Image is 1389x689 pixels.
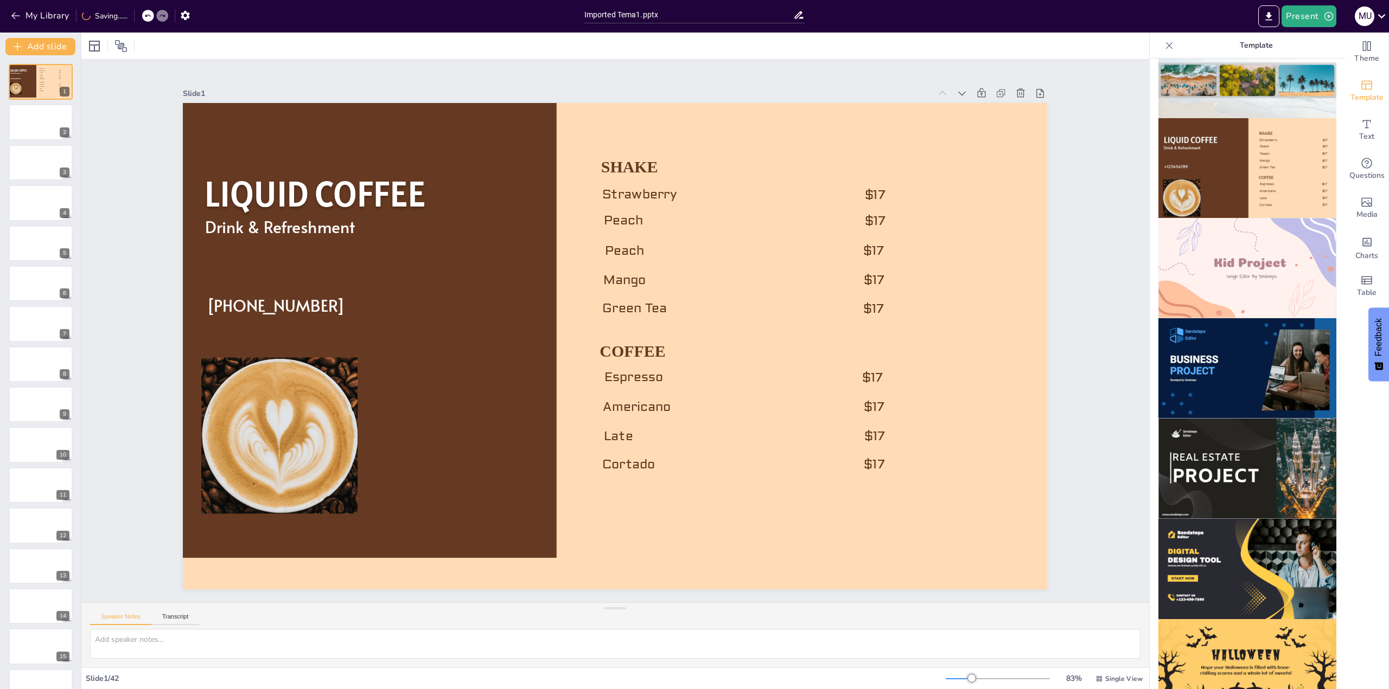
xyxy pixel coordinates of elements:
div: 12 [56,531,69,540]
span: Late [604,428,633,444]
div: Add a table [1345,267,1388,306]
span: SHAKE [40,68,44,69]
div: 83 % [1061,673,1087,684]
span: [PHONE_NUMBER] [10,78,21,80]
span: Cortado [40,90,43,91]
div: Slide 1 [183,88,931,99]
button: My Library [8,7,74,24]
span: $17 [864,399,884,415]
img: thumb-7.png [1158,18,1336,118]
span: Charts [1355,250,1378,262]
div: M U [1355,7,1374,26]
span: Peach [40,74,43,75]
span: LIQUID COFFEE [205,170,425,216]
div: 10 [56,450,69,460]
div: 6 [60,288,69,298]
span: $17 [864,273,884,288]
div: 4 [9,185,73,221]
div: 12 [9,507,73,543]
div: Add charts and graphs [1345,228,1388,267]
span: $17 [59,88,61,89]
div: 9 [9,387,73,422]
span: Theme [1354,53,1379,65]
span: Strawberry [40,70,45,71]
img: thumb-12.png [1158,519,1336,619]
span: Questions [1349,170,1385,182]
button: M U [1355,5,1374,27]
span: $17 [59,83,61,85]
span: Cortado [602,457,655,473]
span: Strawberry [602,187,677,203]
input: Insert title [584,7,794,23]
div: 1 [60,87,69,96]
p: Template [1178,33,1334,59]
span: $17 [863,243,884,259]
span: Espresso [40,83,44,85]
div: 7 [60,329,69,339]
span: $17 [863,301,884,317]
span: $17 [862,370,883,386]
span: Media [1356,209,1378,221]
span: Position [114,40,128,53]
div: 1 [9,64,73,100]
div: Add text boxes [1345,111,1388,150]
span: Green Tea [40,79,44,80]
span: $17 [865,213,885,229]
div: 9 [60,409,69,419]
div: 3 [9,145,73,181]
div: 11 [56,490,69,500]
button: Transcript [151,613,200,625]
div: 13 [56,571,69,581]
div: 13 [9,548,73,584]
div: 14 [9,588,73,624]
span: Single View [1105,674,1143,683]
div: 10 [9,427,73,462]
span: Table [1357,287,1377,299]
div: 8 [9,346,73,382]
div: Saving...... [82,11,128,21]
img: thumb-8.png [1158,118,1336,218]
button: Export to PowerPoint [1258,5,1279,27]
img: thumb-11.png [1158,418,1336,519]
div: 8 [60,369,69,379]
span: $17 [864,456,884,472]
div: 5 [9,226,73,261]
span: COFFEE [600,342,665,360]
span: Late [40,88,42,89]
span: LIQUID COFFEE [10,69,27,72]
div: 11 [9,467,73,503]
div: Add ready made slides [1345,72,1388,111]
div: 3 [60,168,69,177]
span: $17 [59,86,61,87]
span: Espresso [604,370,663,385]
span: Peach [604,213,643,228]
div: Layout [86,37,103,55]
div: 14 [56,611,69,621]
img: thumb-9.png [1158,218,1336,318]
button: Speaker Notes [90,613,151,625]
span: Americano [40,86,44,87]
span: Peach [40,72,42,73]
span: Peach [605,243,644,259]
div: 15 [56,652,69,661]
div: Slide 1 / 42 [86,673,946,684]
img: thumb-10.png [1158,318,1336,418]
div: Add images, graphics, shapes or video [1345,189,1388,228]
div: Change the overall theme [1345,33,1388,72]
div: 5 [60,248,69,258]
span: $17 [864,428,884,444]
div: Get real-time input from your audience [1345,150,1388,189]
span: COFFEE [40,82,44,83]
span: $17 [864,187,885,203]
span: Drink & Refreshment [10,72,21,74]
div: 15 [9,628,73,664]
span: $17 [59,90,61,91]
div: 6 [9,266,73,301]
span: Americano [603,400,671,415]
span: [PHONE_NUMBER] [206,293,345,316]
div: 7 [9,306,73,342]
button: Feedback - Show survey [1368,307,1389,381]
span: Mango [603,272,646,288]
span: Mango [40,76,43,78]
span: Template [1350,92,1384,104]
